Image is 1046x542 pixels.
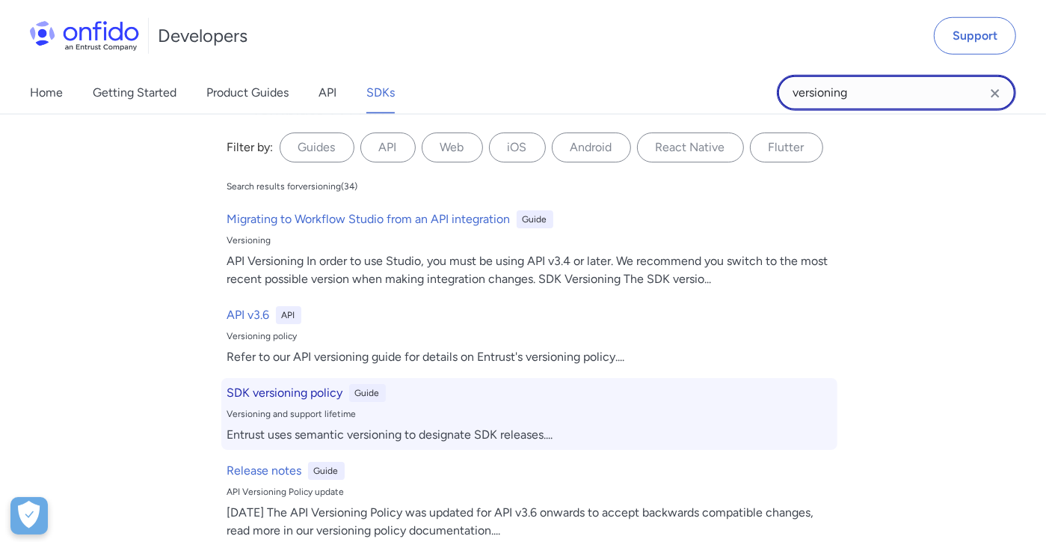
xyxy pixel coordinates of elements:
a: Migrating to Workflow Studio from an API integrationGuideVersioningAPI Versioning In order to use... [221,204,837,294]
a: SDKs [366,72,395,114]
div: [DATE] The API Versioning Policy was updated for API v3.6 onwards to accept backwards compatible ... [227,504,831,540]
label: React Native [637,133,744,162]
div: Refer to our API versioning guide for details on Entrust's versioning policy. ... [227,348,831,366]
svg: Clear search field button [986,85,1004,103]
a: SDK versioning policyGuideVersioning and support lifetimeEntrust uses semantic versioning to desi... [221,378,837,450]
label: Flutter [750,133,823,162]
a: Home [30,72,63,114]
label: Android [552,133,631,162]
h6: API v3.6 [227,306,270,324]
a: Getting Started [93,72,176,114]
div: Entrust uses semantic versioning to designate SDK releases. ... [227,426,831,444]
div: Versioning and support lifetime [227,408,831,420]
div: Versioning policy [227,330,831,342]
h1: Developers [158,24,247,48]
button: Open Preferences [10,497,48,535]
div: Search results for versioning ( 34 ) [227,180,358,192]
div: Versioning [227,234,831,246]
label: Web [422,133,483,162]
a: Product Guides [206,72,289,114]
a: API [319,72,336,114]
a: API v3.6APIVersioning policyRefer to our API versioning guide for details on Entrust's versioning... [221,300,837,372]
div: Guide [349,384,386,402]
input: Onfido search input field [777,75,1016,111]
label: API [360,133,416,162]
div: Guide [308,462,345,480]
h6: Release notes [227,462,302,480]
div: API Versioning In order to use Studio, you must be using API v3.4 or later. We recommend you swit... [227,252,831,288]
div: Guide [517,210,553,228]
div: API Versioning Policy update [227,486,831,498]
div: Cookie Preferences [10,497,48,535]
label: Guides [280,133,354,162]
label: iOS [489,133,546,162]
h6: Migrating to Workflow Studio from an API integration [227,210,511,228]
a: Support [934,17,1016,55]
div: API [276,306,301,324]
div: Filter by: [227,138,274,156]
img: Onfido Logo [30,21,139,51]
h6: SDK versioning policy [227,384,343,402]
